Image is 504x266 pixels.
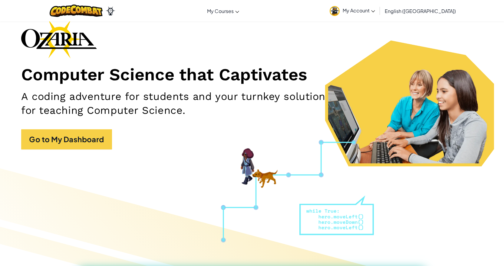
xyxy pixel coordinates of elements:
[343,7,375,14] span: My Account
[385,8,456,14] span: English ([GEOGRAPHIC_DATA])
[21,129,112,149] a: Go to My Dashboard
[21,20,97,58] img: Ozaria branding logo
[21,64,483,85] h1: Computer Science that Captivates
[330,6,340,16] img: avatar
[204,3,242,19] a: My Courses
[327,1,378,20] a: My Account
[50,5,103,17] img: CodeCombat logo
[106,6,115,15] img: Ozaria
[382,3,459,19] a: English ([GEOGRAPHIC_DATA])
[21,89,331,117] h2: A coding adventure for students and your turnkey solution for teaching Computer Science.
[207,8,234,14] span: My Courses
